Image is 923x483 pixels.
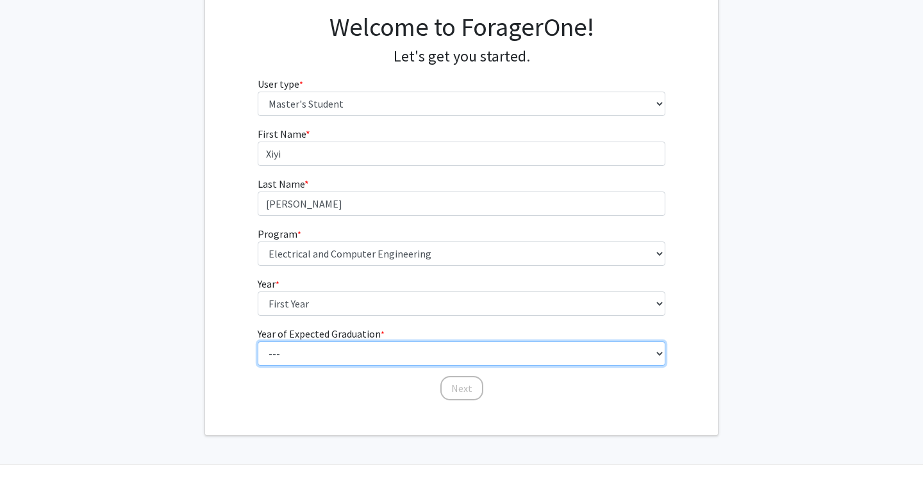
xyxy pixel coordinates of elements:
[258,177,304,190] span: Last Name
[258,127,306,140] span: First Name
[440,376,483,400] button: Next
[258,76,303,92] label: User type
[10,425,54,473] iframe: Chat
[258,326,385,341] label: Year of Expected Graduation
[258,12,666,42] h1: Welcome to ForagerOne!
[258,276,279,291] label: Year
[258,47,666,66] h4: Let's get you started.
[258,226,301,241] label: Program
